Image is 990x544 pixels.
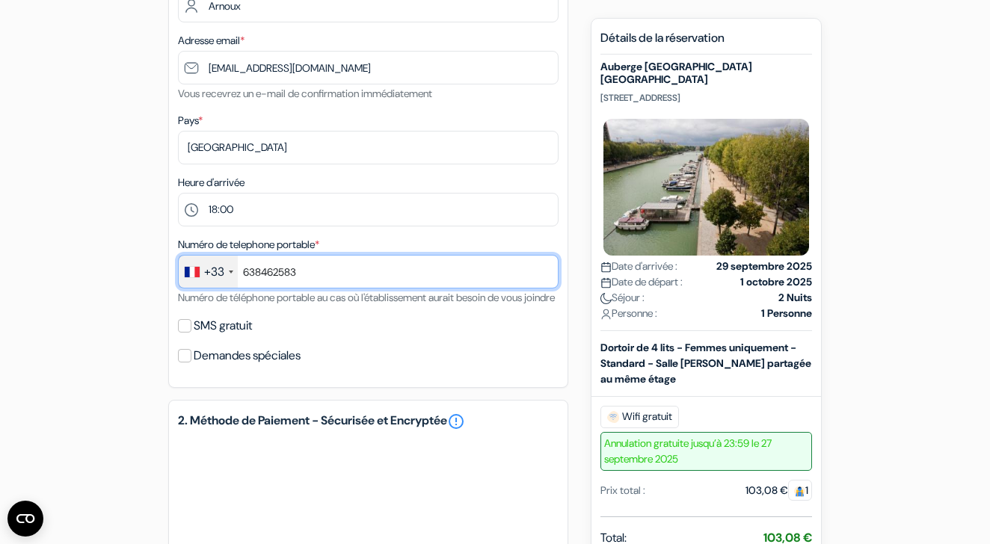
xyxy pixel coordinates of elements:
[178,255,559,288] input: 6 12 34 56 78
[600,61,812,86] h5: Auberge [GEOGRAPHIC_DATA] [GEOGRAPHIC_DATA]
[178,412,559,430] h5: 2. Méthode de Paiement - Sécurisée et Encryptée
[600,482,645,498] div: Prix total :
[194,345,301,366] label: Demandes spéciales
[204,263,224,281] div: +33
[600,273,683,289] span: Date de départ :
[178,237,319,253] label: Numéro de telephone portable
[600,340,811,385] b: Dortoir de 4 lits - Femmes uniquement - Standard - Salle [PERSON_NAME] partagée au même étage
[600,431,812,470] span: Annulation gratuite jusqu’à 23:59 le 27 septembre 2025
[600,292,612,303] img: moon.svg
[447,412,465,430] a: error_outline
[716,258,812,273] strong: 29 septembre 2025
[194,315,252,336] label: SMS gratuit
[7,501,43,537] button: Ouvrir le widget CMP
[178,33,245,49] label: Adresse email
[600,405,679,427] span: Wifi gratuit
[178,113,203,129] label: Pays
[740,273,812,289] strong: 1 octobre 2025
[178,291,555,304] small: Numéro de téléphone portable au cas où l'établissement aurait besoin de vous joindre
[745,482,812,498] div: 103,08 €
[178,175,245,191] label: Heure d'arrivée
[178,51,559,84] input: Entrer adresse e-mail
[607,410,619,422] img: free_wifi.svg
[778,289,812,305] strong: 2 Nuits
[179,256,238,288] div: France: +33
[178,87,432,100] small: Vous recevrez un e-mail de confirmation immédiatement
[600,261,612,272] img: calendar.svg
[600,276,612,288] img: calendar.svg
[761,305,812,321] strong: 1 Personne
[600,31,812,55] h5: Détails de la réservation
[600,305,657,321] span: Personne :
[600,289,645,305] span: Séjour :
[600,91,812,103] p: [STREET_ADDRESS]
[600,258,677,273] span: Date d'arrivée :
[600,308,612,319] img: user_icon.svg
[788,479,812,500] span: 1
[794,485,805,496] img: guest.svg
